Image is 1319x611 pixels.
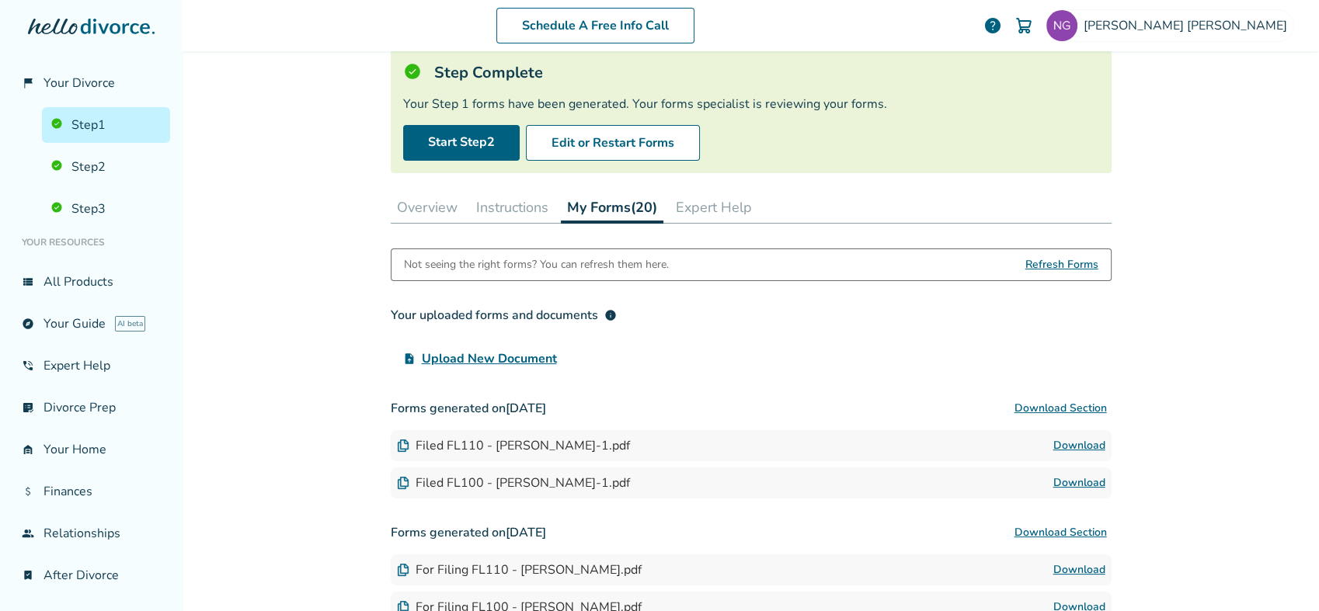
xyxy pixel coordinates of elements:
[12,432,170,467] a: garage_homeYour Home
[12,474,170,509] a: attach_moneyFinances
[397,561,642,578] div: For Filing FL110 - [PERSON_NAME].pdf
[434,62,543,83] h5: Step Complete
[422,349,557,368] span: Upload New Document
[44,75,115,92] span: Your Divorce
[1084,17,1293,34] span: [PERSON_NAME] [PERSON_NAME]
[22,318,34,330] span: explore
[1053,474,1105,492] a: Download
[397,477,409,489] img: Document
[12,227,170,258] li: Your Resources
[12,306,170,342] a: exploreYour GuideAI beta
[391,192,464,223] button: Overview
[403,95,1099,113] div: Your Step 1 forms have been generated. Your forms specialist is reviewing your forms.
[391,393,1112,424] h3: Forms generated on [DATE]
[22,569,34,581] span: bookmark_check
[22,443,34,456] span: garage_home
[470,192,555,223] button: Instructions
[983,16,1002,35] a: help
[42,191,170,227] a: Step3
[12,65,170,101] a: flag_2Your Divorce
[22,359,34,372] span: phone_in_talk
[403,352,416,365] span: upload_file
[496,8,694,43] a: Schedule A Free Info Call
[12,390,170,425] a: list_alt_checkDivorce Prep
[22,527,34,540] span: group
[561,192,663,224] button: My Forms(20)
[12,264,170,300] a: view_listAll Products
[12,516,170,551] a: groupRelationships
[12,557,170,593] a: bookmark_checkAfter Divorce
[1053,436,1105,455] a: Download
[1010,393,1112,424] button: Download Section
[22,485,34,498] span: attach_money
[1046,10,1077,41] img: barrelracercutie@gmail.com
[397,474,630,491] div: Filed FL100 - [PERSON_NAME]-1.pdf
[670,192,758,223] button: Expert Help
[404,249,669,280] div: Not seeing the right forms? You can refresh them here.
[22,401,34,414] span: list_alt_check
[42,107,170,143] a: Step1
[1241,536,1319,611] iframe: Chat Widget
[22,276,34,288] span: view_list
[1014,16,1033,35] img: Cart
[397,439,409,452] img: Document
[1010,517,1112,548] button: Download Section
[12,348,170,384] a: phone_in_talkExpert Help
[403,125,520,161] a: Start Step2
[1053,561,1105,579] a: Download
[397,437,630,454] div: Filed FL110 - [PERSON_NAME]-1.pdf
[391,517,1112,548] h3: Forms generated on [DATE]
[115,316,145,332] span: AI beta
[391,306,617,325] div: Your uploaded forms and documents
[397,564,409,576] img: Document
[42,149,170,185] a: Step2
[604,309,617,321] span: info
[22,77,34,89] span: flag_2
[1025,249,1098,280] span: Refresh Forms
[526,125,700,161] button: Edit or Restart Forms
